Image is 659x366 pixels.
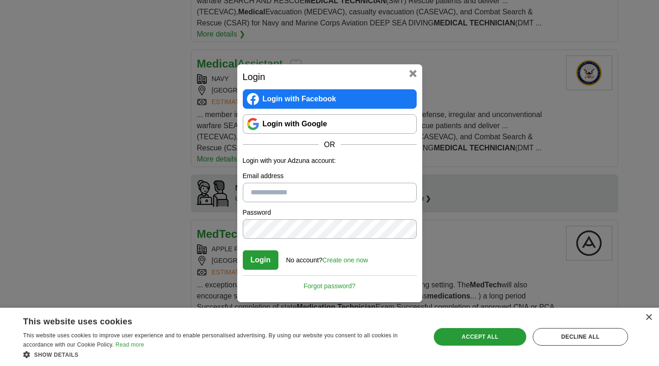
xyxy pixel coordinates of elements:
span: This website uses cookies to improve user experience and to enable personalised advertising. By u... [23,332,398,348]
div: No account? [286,250,368,265]
label: Email address [243,171,417,181]
div: Accept all [434,328,526,346]
a: Login with Facebook [243,89,417,109]
span: Show details [34,352,79,358]
div: This website uses cookies [23,313,395,327]
h2: Login [243,70,417,84]
a: Read more, opens a new window [116,341,144,348]
span: OR [319,139,341,150]
div: Close [645,314,652,321]
p: Login with your Adzuna account: [243,156,417,166]
a: Create one now [322,256,368,264]
div: Show details [23,350,419,359]
a: Login with Google [243,114,417,134]
div: Decline all [533,328,628,346]
label: Password [243,208,417,217]
a: Forgot password? [243,275,417,291]
button: Login [243,250,279,270]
